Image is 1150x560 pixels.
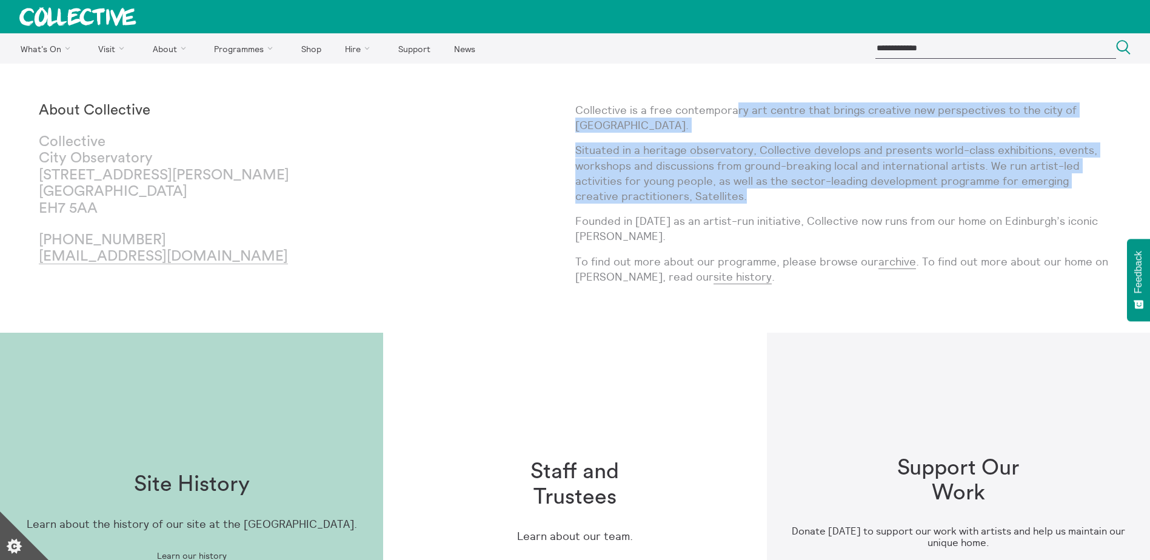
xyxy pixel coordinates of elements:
p: Collective City Observatory [STREET_ADDRESS][PERSON_NAME] [GEOGRAPHIC_DATA] EH7 5AA [39,134,307,218]
p: Collective is a free contemporary art centre that brings creative new perspectives to the city of... [575,102,1112,133]
a: [EMAIL_ADDRESS][DOMAIN_NAME] [39,249,288,264]
a: What's On [10,33,85,64]
h1: Site History [134,472,250,497]
a: Programmes [204,33,289,64]
a: archive [878,255,916,269]
a: News [443,33,486,64]
h1: Staff and Trustees [497,459,652,510]
p: Founded in [DATE] as an artist-run initiative, Collective now runs from our home on Edinburgh’s i... [575,213,1112,244]
a: Shop [290,33,332,64]
h3: Donate [DATE] to support our work with artists and help us maintain our unique home. [786,525,1131,548]
a: Support [387,33,441,64]
a: Hire [335,33,386,64]
p: Situated in a heritage observatory, Collective develops and presents world-class exhibitions, eve... [575,142,1112,204]
a: site history [714,270,772,284]
p: Learn about the history of our site at the [GEOGRAPHIC_DATA]. [27,518,357,531]
p: [PHONE_NUMBER] [39,232,307,265]
a: About [142,33,201,64]
strong: About Collective [39,103,150,118]
h1: Support Our Work [881,456,1036,506]
span: Feedback [1133,251,1144,293]
a: Visit [88,33,140,64]
p: To find out more about our programme, please browse our . To find out more about our home on [PER... [575,254,1112,284]
p: Learn about our team. [517,530,633,543]
button: Feedback - Show survey [1127,239,1150,321]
